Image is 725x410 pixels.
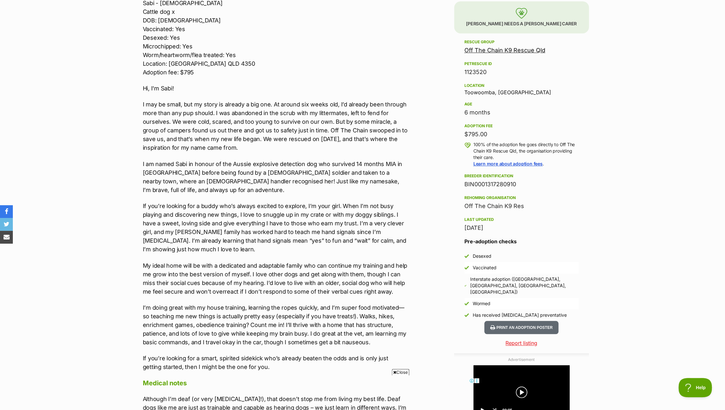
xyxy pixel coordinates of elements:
span: Close [392,369,409,375]
button: Print an adoption poster [484,321,558,334]
div: Vaccinated [473,264,496,271]
div: Breeder identification [464,173,579,179]
div: Rehoming organisation [464,195,579,200]
div: Wormed [473,300,490,307]
div: [DATE] [464,223,579,232]
img: Yes [464,285,466,287]
img: Yes [464,301,469,306]
div: Interstate adoption ([GEOGRAPHIC_DATA], [GEOGRAPHIC_DATA], [GEOGRAPHIC_DATA], [GEOGRAPHIC_DATA]) [470,276,579,295]
div: Age [464,102,579,107]
p: If you’re looking for a buddy who’s always excited to explore, I’m your girl. When I’m not busy p... [143,202,408,254]
a: Learn more about adoption fees [473,161,543,166]
p: I’m doing great with my house training, learning the ropes quickly, and I’m super food motivated—... [143,303,408,347]
iframe: Advertisement [246,378,479,407]
div: Adoption fee [464,123,579,129]
iframe: Help Scout Beacon - Open [678,378,712,397]
div: BIN0001317280910 [464,180,579,189]
p: I am named Sabi in honour of the Aussie explosive detection dog who survived 14 months MIA in [GE... [143,160,408,194]
div: Desexed [473,253,491,259]
a: Report listing [454,339,589,347]
img: foster-care-31f2a1ccfb079a48fc4dc6d2a002ce68c6d2b76c7ccb9e0da61f6cd5abbf869a.svg [515,8,527,19]
div: $795.00 [464,130,579,139]
p: I may be small, but my story is already a big one. At around six weeks old, I’d already been thro... [143,100,408,152]
p: [PERSON_NAME] needs a [PERSON_NAME] carer [454,1,589,33]
div: Last updated [464,217,579,222]
div: Has received [MEDICAL_DATA] preventative [473,312,567,318]
p: If you’re looking for a smart, spirited sidekick who’s already beaten the odds and is only just g... [143,354,408,371]
h3: Pre-adoption checks [464,238,579,245]
div: Rescue group [464,39,579,45]
div: Toowoomba, [GEOGRAPHIC_DATA] [464,82,579,95]
a: Off The Chain K9 Rescue Qld [464,47,545,54]
div: Location [464,83,579,88]
div: Off The Chain K9 Res [464,202,579,211]
p: Hi, I'm Sabi! [143,84,408,93]
p: 100% of the adoption fee goes directly to Off The Chain K9 Rescue Qld, the organisation providing... [473,141,579,167]
div: 1123520 [464,68,579,77]
img: Yes [464,265,469,270]
img: Yes [464,254,469,258]
img: Yes [464,313,469,317]
p: My ideal home will be with a dedicated and adaptable family who can continue my training and help... [143,261,408,296]
h4: Medical notes [143,379,408,387]
div: PetRescue ID [464,61,579,66]
div: 6 months [464,108,579,117]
